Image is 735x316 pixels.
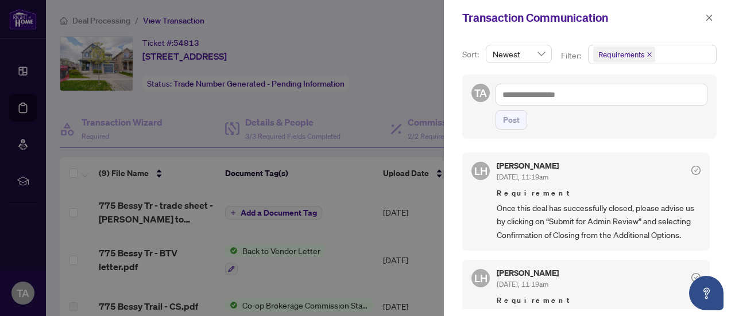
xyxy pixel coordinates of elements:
span: Newest [493,45,545,63]
span: Requirements [598,49,644,60]
span: [DATE], 11:19am [497,280,548,288]
p: Filter: [561,49,583,62]
p: Sort: [462,48,481,61]
span: check-circle [691,166,701,175]
span: LH [474,163,488,179]
button: Open asap [689,276,724,310]
span: Requirements [593,46,655,63]
span: [DATE], 11:19am [497,173,548,181]
span: Once this deal has successfully closed, please advise us by clicking on “Submit for Admin Review”... [497,201,701,241]
span: TA [474,85,487,101]
span: Requirement [497,188,701,199]
span: Requirement [497,295,701,306]
h5: [PERSON_NAME] [497,269,559,277]
span: LH [474,270,488,286]
span: check-circle [691,273,701,282]
span: close [705,14,713,22]
button: Post [496,110,527,130]
span: close [647,52,652,57]
div: Transaction Communication [462,9,702,26]
h5: [PERSON_NAME] [497,162,559,170]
